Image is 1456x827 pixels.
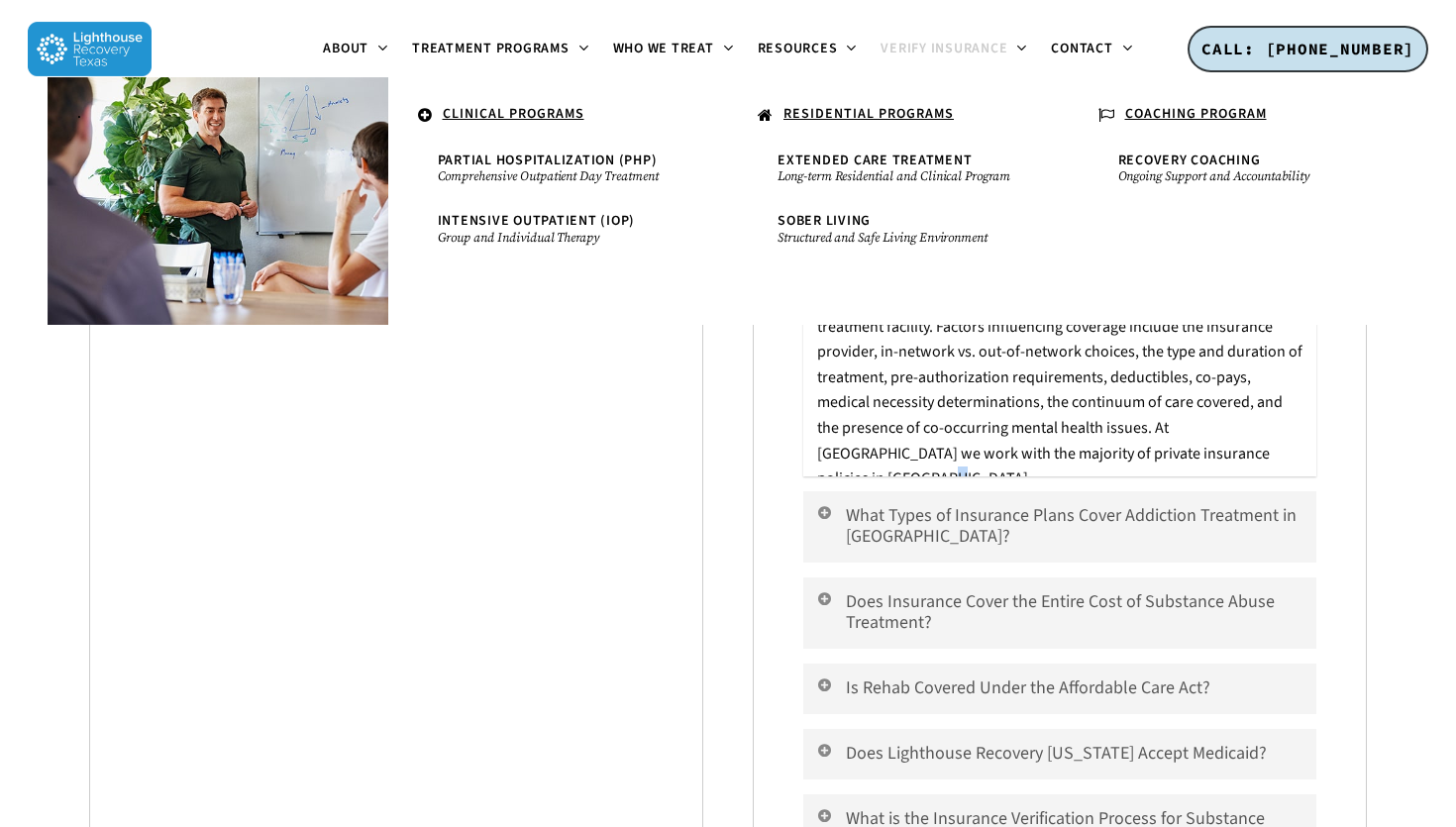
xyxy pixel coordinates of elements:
[1089,97,1390,135] a: COACHING PROGRAM
[1118,151,1261,170] span: Recovery Coaching
[438,230,679,246] small: Group and Individual Therapy
[408,97,709,135] a: CLINICAL PROGRAMS
[311,42,400,57] a: About
[400,42,601,57] a: Treatment Programs
[881,39,1007,58] span: Verify Insurance
[869,42,1039,57] a: Verify Insurance
[1039,42,1144,57] a: Contact
[778,230,1019,246] small: Structured and Safe Living Environment
[758,39,838,58] span: Resources
[438,168,679,184] small: Comprehensive Outpatient Day Treatment
[1051,39,1112,58] span: Contact
[1201,39,1414,58] span: CALL: [PHONE_NUMBER]
[803,491,1316,563] a: What Types of Insurance Plans Cover Addiction Treatment in [GEOGRAPHIC_DATA]?
[28,22,152,76] img: Lighthouse Recovery Texas
[428,204,689,255] a: Intensive Outpatient (IOP)Group and Individual Therapy
[443,104,584,124] u: CLINICAL PROGRAMS
[438,151,658,170] span: Partial Hospitalization (PHP)
[778,211,871,231] span: Sober Living
[323,39,368,58] span: About
[601,42,746,57] a: Who We Treat
[77,104,82,124] span: .
[778,151,972,170] span: Extended Care Treatment
[748,97,1049,135] a: RESIDENTIAL PROGRAMS
[438,211,636,231] span: Intensive Outpatient (IOP)
[1118,168,1360,184] small: Ongoing Support and Accountability
[768,144,1029,194] a: Extended Care TreatmentLong-term Residential and Clinical Program
[803,729,1316,779] a: Does Lighthouse Recovery [US_STATE] Accept Medicaid?
[67,97,368,132] a: .
[1125,104,1267,124] u: COACHING PROGRAM
[746,42,870,57] a: Resources
[412,39,570,58] span: Treatment Programs
[1188,26,1428,73] a: CALL: [PHONE_NUMBER]
[428,144,689,194] a: Partial Hospitalization (PHP)Comprehensive Outpatient Day Treatment
[803,577,1316,649] a: Does Insurance Cover the Entire Cost of Substance Abuse Treatment?
[1108,144,1370,194] a: Recovery CoachingOngoing Support and Accountability
[778,168,1019,184] small: Long-term Residential and Clinical Program
[803,664,1316,714] a: Is Rehab Covered Under the Affordable Care Act?
[613,39,714,58] span: Who We Treat
[817,263,1302,491] p: Insurance coverage for drug and alcohol rehab in [GEOGRAPHIC_DATA] varies depending on individual...
[783,104,954,124] u: RESIDENTIAL PROGRAMS
[768,204,1029,255] a: Sober LivingStructured and Safe Living Environment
